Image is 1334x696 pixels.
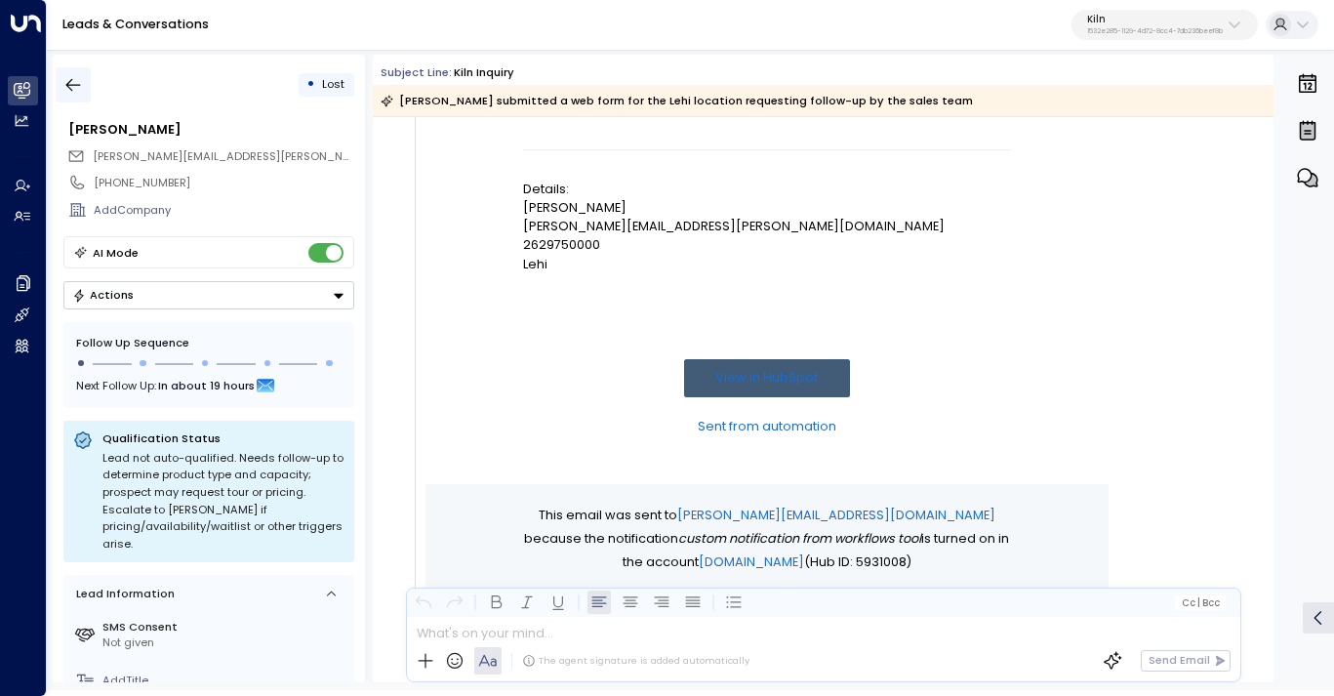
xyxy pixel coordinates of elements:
label: SMS Consent [102,619,347,635]
div: Actions [72,288,134,302]
div: Button group with a nested menu [63,281,354,309]
div: AddCompany [94,202,353,219]
p: Details: [523,180,1011,198]
div: Follow Up Sequence [76,335,342,351]
a: Sent from automation [698,417,836,435]
a: View in HubSpot [684,359,850,397]
span: [PERSON_NAME][EMAIL_ADDRESS][PERSON_NAME][DOMAIN_NAME] [93,148,463,164]
span: Cc Bcc [1181,597,1219,608]
p: [PERSON_NAME] [523,198,1011,217]
div: [PERSON_NAME] [68,120,353,139]
div: Lead Information [70,586,175,602]
button: Undo [411,591,434,614]
span: eric.koch@gmetrix.com [93,148,354,165]
button: Cc|Bcc [1175,595,1226,610]
div: Next Follow Up: [76,375,342,396]
p: 2629750000 [523,235,1011,254]
span: Subject Line: [381,64,452,80]
div: AI Mode [93,243,139,263]
p: Kiln [1087,14,1223,25]
p: Qualification Status [102,430,344,446]
span: Lost [322,76,344,92]
a: Leads & Conversations [62,16,209,32]
a: [DOMAIN_NAME] [699,551,804,574]
div: [PERSON_NAME] submitted a web form for the Lehi location requesting follow-up by the sales team [381,91,973,110]
div: [PHONE_NUMBER] [94,175,353,191]
div: • [306,70,315,99]
div: Kiln Inquiry [454,64,514,81]
button: Redo [442,591,465,614]
div: The agent signature is added automatically [522,654,749,668]
button: Kiln1532e285-1129-4d72-8cc4-7db236beef8b [1071,10,1258,41]
div: Not given [102,635,347,651]
span: | [1196,597,1199,608]
p: [PERSON_NAME][EMAIL_ADDRESS][PERSON_NAME][DOMAIN_NAME] [523,217,1011,235]
span: In about 19 hours [158,375,255,396]
span: Custom notification from workflows tool [678,527,921,551]
p: Lehi [523,255,1011,273]
p: This email was sent to because the notification is turned on in the account (Hub ID: 5931008) [523,504,1011,574]
button: Actions [63,281,354,309]
a: [PERSON_NAME][EMAIL_ADDRESS][DOMAIN_NAME] [677,504,995,527]
p: 1532e285-1129-4d72-8cc4-7db236beef8b [1087,27,1223,35]
div: AddTitle [102,673,347,689]
div: Lead not auto-qualified. Needs follow-up to determine product type and capacity; prospect may req... [102,450,344,553]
